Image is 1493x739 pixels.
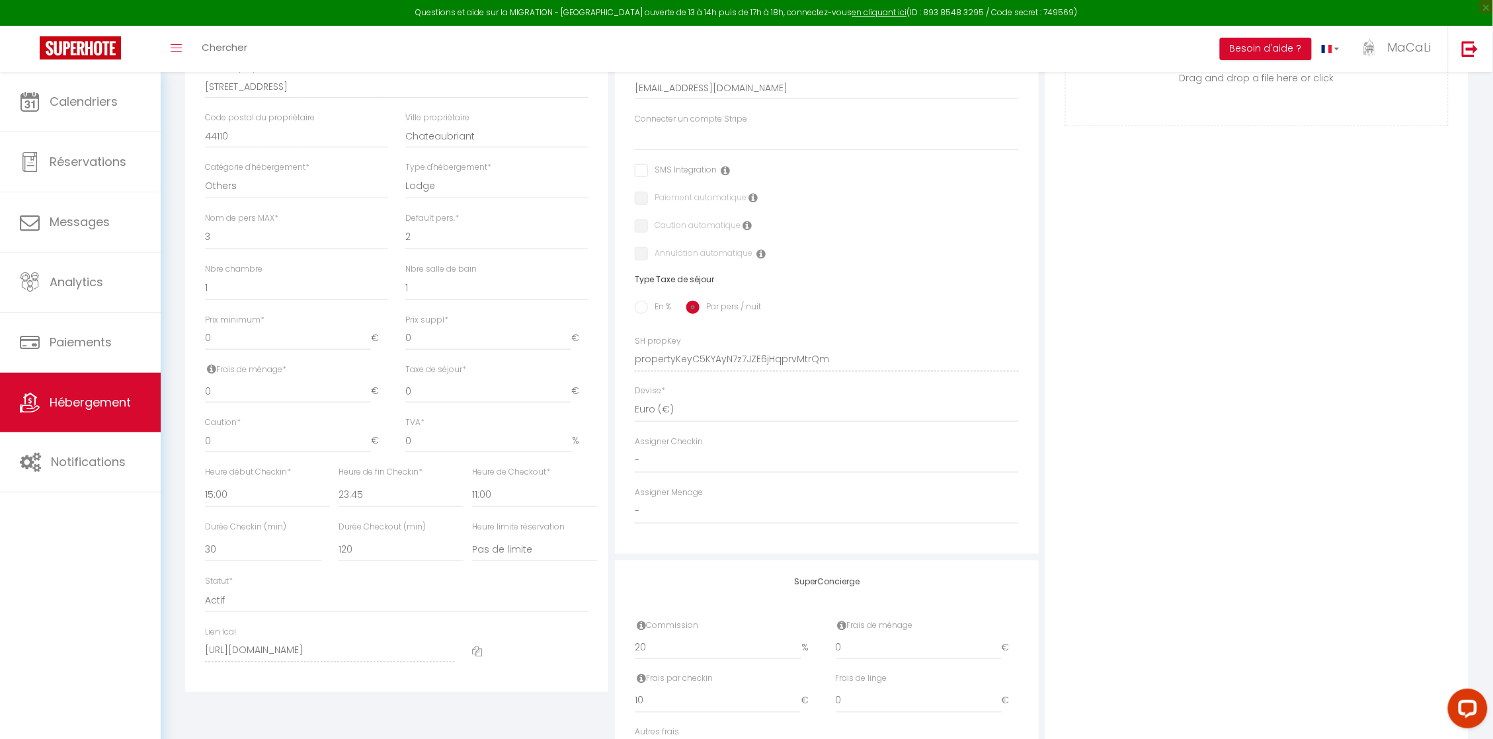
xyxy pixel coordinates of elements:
[50,274,103,290] span: Analytics
[339,521,426,533] label: Durée Checkout (min)
[50,214,110,230] span: Messages
[572,429,588,453] span: %
[205,364,286,376] label: Frais de ménage
[51,453,126,470] span: Notifications
[1350,26,1448,72] a: ... MaCaLi
[205,161,309,174] label: Catégorie d'hébergement
[571,379,588,403] span: €
[635,577,1018,586] h4: SuperConcierge
[1359,38,1379,58] img: ...
[801,636,818,660] span: %
[648,301,671,315] label: En %
[202,40,247,54] span: Chercher
[405,112,469,124] label: Ville propriétaire
[339,466,423,479] label: Heure de fin Checkin
[700,301,761,315] label: Par pers / nuit
[472,521,565,533] label: Heure limite réservation
[635,385,665,397] label: Devise
[648,192,747,206] label: Paiement automatique
[205,112,315,124] label: Code postal du propriétaire
[635,436,703,448] label: Assigner Checkin
[50,153,126,170] span: Réservations
[635,486,703,499] label: Assigner Menage
[40,36,121,59] img: Super Booking
[205,263,262,276] label: Nbre chambre
[205,521,286,533] label: Durée Checkin (min)
[637,620,646,631] i: Commission
[205,466,291,479] label: Heure début Checkin
[472,466,550,479] label: Heure de Checkout
[1002,689,1019,713] span: €
[571,327,588,350] span: €
[852,7,907,18] a: en cliquant ici
[1388,39,1432,56] span: MaCaLi
[50,93,118,110] span: Calendriers
[635,275,1018,284] h6: Type Taxe de séjour
[205,314,264,327] label: Prix minimum
[838,620,847,631] i: Frais de ménage
[50,334,112,350] span: Paiements
[405,364,466,376] label: Taxe de séjour
[635,335,681,348] label: SH propKey
[648,219,741,234] label: Caution automatique
[205,212,278,225] label: Nom de pers MAX
[1220,38,1312,60] button: Besoin d'aide ?
[205,575,233,588] label: Statut
[207,364,216,374] i: Frais de ménage
[192,26,257,72] a: Chercher
[205,626,236,639] label: Lien Ical
[371,429,388,453] span: €
[635,619,698,632] label: Commission
[405,161,491,174] label: Type d'hébergement
[371,327,388,350] span: €
[801,689,818,713] span: €
[637,674,646,684] i: Frais par checkin
[405,416,424,429] label: TVA
[635,726,679,739] label: input.concierge_other_fees
[371,379,388,403] span: €
[635,673,713,685] label: Frais par checkin
[405,263,477,276] label: Nbre salle de bain
[1002,636,1019,660] span: €
[50,394,131,410] span: Hébergement
[1437,683,1493,739] iframe: LiveChat chat widget
[1462,40,1478,57] img: logout
[635,113,747,126] label: Connecter un compte Stripe
[205,416,241,429] label: Caution
[405,314,448,327] label: Prix suppl
[836,673,887,685] label: Frais par checkin
[405,212,459,225] label: Default pers.
[836,619,913,632] label: Frais de ménage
